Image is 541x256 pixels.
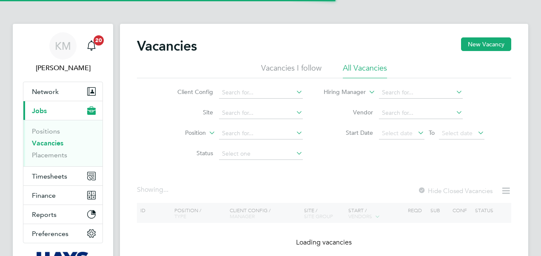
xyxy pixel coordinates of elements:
span: Network [32,88,59,96]
label: Start Date [324,129,373,137]
label: Vendor [324,108,373,116]
a: Placements [32,151,67,159]
div: Showing [137,185,170,194]
input: Select one [219,148,303,160]
label: Client Config [164,88,213,96]
div: Jobs [23,120,103,166]
button: Finance [23,186,103,205]
label: Status [164,149,213,157]
a: Vacancies [32,139,63,147]
span: Preferences [32,230,68,238]
span: To [426,127,437,138]
span: Jobs [32,107,47,115]
input: Search for... [219,128,303,139]
a: 20 [83,32,100,60]
li: Vacancies I follow [261,63,322,78]
button: New Vacancy [461,37,511,51]
button: Preferences [23,224,103,243]
button: Network [23,82,103,101]
a: KM[PERSON_NAME] [23,32,103,73]
span: Finance [32,191,56,199]
label: Hiring Manager [317,88,366,97]
label: Position [157,129,206,137]
button: Jobs [23,101,103,120]
label: Hide Closed Vacancies [418,187,493,195]
span: ... [163,185,168,194]
label: Site [164,108,213,116]
span: 20 [94,35,104,46]
h2: Vacancies [137,37,197,54]
button: Timesheets [23,167,103,185]
span: Katie McPherson [23,63,103,73]
a: Positions [32,127,60,135]
span: Select date [382,129,413,137]
span: Timesheets [32,172,67,180]
button: Reports [23,205,103,224]
span: Select date [442,129,473,137]
input: Search for... [379,87,463,99]
span: Reports [32,210,57,219]
li: All Vacancies [343,63,387,78]
input: Search for... [219,107,303,119]
span: KM [55,40,71,51]
input: Search for... [219,87,303,99]
input: Search for... [379,107,463,119]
